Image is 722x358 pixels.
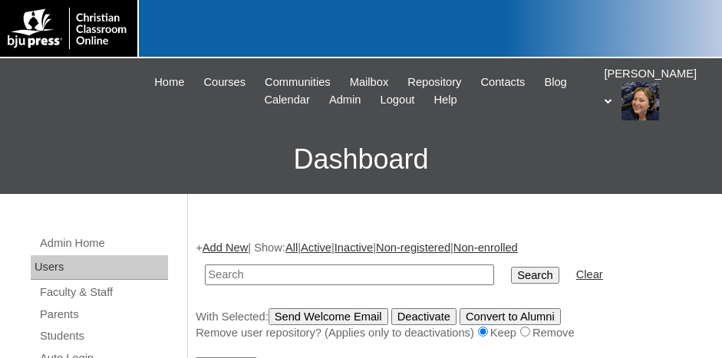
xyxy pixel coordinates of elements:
a: Parents [38,305,168,324]
a: Logout [373,91,423,109]
span: Communities [265,74,331,91]
span: Logout [381,91,415,109]
a: Non-registered [376,241,450,254]
span: Calendar [264,91,309,109]
a: Home [147,74,192,91]
input: Send Welcome Email [269,308,388,325]
a: Repository [400,74,469,91]
a: Courses [196,74,253,91]
div: + | Show: | | | | [196,240,707,341]
a: Help [426,91,464,109]
h3: Dashboard [8,125,714,194]
div: [PERSON_NAME] [605,66,707,120]
a: Communities [257,74,338,91]
a: Calendar [256,91,317,109]
a: Mailbox [342,74,397,91]
a: Non-enrolled [453,241,518,254]
a: Blog [536,74,574,91]
span: Help [434,91,457,109]
a: Admin Home [38,234,168,253]
input: Search [511,267,559,284]
span: Home [154,74,184,91]
a: Admin [321,91,369,109]
span: Repository [407,74,461,91]
a: Active [301,241,331,254]
a: Add New [203,241,248,254]
span: Admin [329,91,361,109]
div: Remove user repository? (Applies only to deactivations) Keep Remove [196,325,707,341]
input: Deactivate [391,308,457,325]
input: Search [205,264,494,285]
a: Inactive [335,241,374,254]
a: Contacts [473,74,532,91]
a: Faculty & Staff [38,283,168,302]
span: Blog [544,74,566,91]
img: Evelyn Torres-Lopez [621,82,659,120]
span: Courses [203,74,246,91]
input: Convert to Alumni [460,308,561,325]
img: logo-white.png [8,8,130,49]
span: Contacts [480,74,525,91]
a: All [285,241,298,254]
div: With Selected: [196,308,707,341]
a: Clear [576,268,603,281]
a: Students [38,327,168,346]
div: Users [31,255,168,280]
span: Mailbox [350,74,389,91]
